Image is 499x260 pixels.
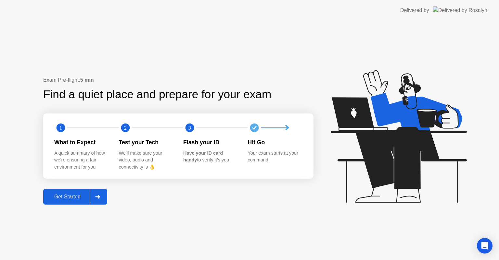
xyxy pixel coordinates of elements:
div: We’ll make sure your video, audio and connectivity is 👌 [119,150,173,171]
div: Get Started [45,194,90,200]
div: Exam Pre-flight: [43,76,313,84]
b: Have your ID card handy [183,150,223,163]
b: 5 min [80,77,94,83]
div: to verify it’s you [183,150,237,164]
div: Your exam starts at your command [248,150,302,164]
img: Delivered by Rosalyn [433,6,487,14]
text: 3 [188,125,191,131]
div: Hit Go [248,138,302,147]
div: Open Intercom Messenger [477,238,493,254]
button: Get Started [43,189,107,205]
text: 1 [59,125,62,131]
div: Test your Tech [119,138,173,147]
div: Find a quiet place and prepare for your exam [43,86,272,103]
div: Flash your ID [183,138,237,147]
div: What to Expect [54,138,109,147]
text: 2 [124,125,126,131]
div: Delivered by [400,6,429,14]
div: A quick summary of how we’re ensuring a fair environment for you [54,150,109,171]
